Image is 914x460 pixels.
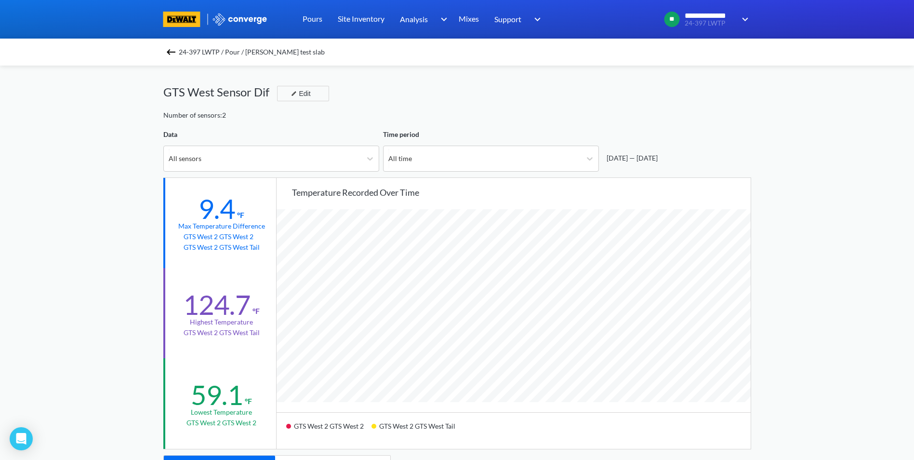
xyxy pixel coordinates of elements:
[191,407,252,418] div: Lowest temperature
[292,186,751,199] div: Temperature recorded over time
[184,242,260,253] p: GTS West 2 GTS West Tail
[291,91,297,96] img: edit-icon.svg
[388,153,412,164] div: All time
[371,419,463,441] div: GTS West 2 GTS West Tail
[179,45,325,59] span: 24-397 LWTP / Pour / [PERSON_NAME] test slab
[435,14,450,25] img: downArrow.svg
[183,288,251,321] div: 124.7
[286,419,371,441] div: GTS West 2 GTS West 2
[212,13,268,26] img: logo_ewhite.svg
[169,153,201,164] div: All sensors
[685,20,736,27] span: 24-397 LWTP
[163,12,212,27] a: branding logo
[383,129,599,140] div: Time period
[163,12,200,27] img: branding logo
[199,192,235,225] div: 9.4
[400,13,428,25] span: Analysis
[163,83,277,101] div: GTS West Sensor Dif
[190,317,253,327] div: Highest temperature
[184,231,260,242] p: GTS West 2 GTS West 2
[528,14,543,25] img: downArrow.svg
[178,221,265,231] div: Max temperature difference
[10,427,33,450] div: Open Intercom Messenger
[191,379,243,411] div: 59.1
[603,153,658,163] div: [DATE] — [DATE]
[186,418,256,428] p: GTS West 2 GTS West 2
[163,110,226,121] div: Number of sensors: 2
[165,46,177,58] img: backspace.svg
[494,13,521,25] span: Support
[163,129,379,140] div: Data
[736,14,751,25] img: downArrow.svg
[287,88,312,99] div: Edit
[184,327,260,338] p: GTS West 2 GTS West Tail
[277,86,329,101] button: Edit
